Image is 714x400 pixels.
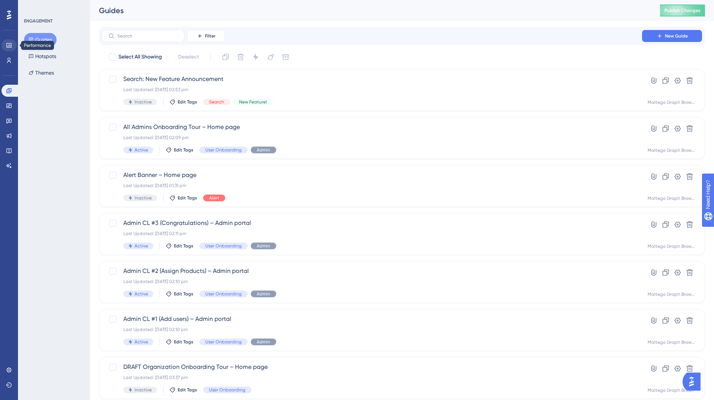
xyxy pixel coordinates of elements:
[171,50,206,64] button: Deselect
[209,195,219,201] span: Alert
[648,147,696,153] div: Maltego Graph Browser
[178,195,197,201] span: Edit Tags
[205,339,242,345] span: User Onboarding
[123,267,621,276] span: Admin CL #2 (Assign Products) – Admin portal
[166,291,193,297] button: Edit Tags
[123,327,621,333] div: Last Updated: [DATE] 02:10 pm
[174,147,193,153] span: Edit Tags
[24,33,57,46] button: Guides
[648,243,696,249] div: Maltego Graph Browser
[665,33,688,39] span: New Guide
[648,291,696,297] div: Maltego Graph Browser
[209,387,245,393] span: User Onboarding
[169,99,197,105] button: Edit Tags
[123,171,621,180] span: Alert Banner – Home page
[123,363,621,372] span: DRAFT Organization Onboarding Tour – Home page
[239,99,267,105] span: New Feature!
[209,99,224,105] span: Search
[648,339,696,345] div: Maltego Graph Browser
[24,49,61,63] button: Hotspots
[205,147,242,153] span: User Onboarding
[174,291,193,297] span: Edit Tags
[648,99,696,105] div: Maltego Graph Browser
[642,30,702,42] button: New Guide
[135,147,148,153] span: Active
[123,123,621,132] span: All Admins Onboarding Tour – Home page
[257,147,270,153] span: Admin
[257,243,270,249] span: Admin
[123,183,621,189] div: Last Updated: [DATE] 01:31 pm
[18,2,47,11] span: Need Help?
[257,339,270,345] span: Admin
[166,339,193,345] button: Edit Tags
[123,279,621,285] div: Last Updated: [DATE] 02:10 pm
[123,87,621,93] div: Last Updated: [DATE] 02:53 pm
[123,315,621,324] span: Admin CL #1 (Add users) – Admin portal
[24,18,52,24] div: ENGAGEMENT
[135,387,152,393] span: Inactive
[174,243,193,249] span: Edit Tags
[178,99,197,105] span: Edit Tags
[117,33,178,39] input: Search
[187,30,225,42] button: Filter
[205,291,242,297] span: User Onboarding
[257,291,270,297] span: Admin
[135,99,152,105] span: Inactive
[205,33,216,39] span: Filter
[166,243,193,249] button: Edit Tags
[660,4,705,16] button: Publish Changes
[123,231,621,237] div: Last Updated: [DATE] 02:11 pm
[135,243,148,249] span: Active
[648,387,696,393] div: Maltego Graph Browser
[123,375,621,381] div: Last Updated: [DATE] 03:37 pm
[135,339,148,345] span: Active
[178,52,199,61] span: Deselect
[135,291,148,297] span: Active
[178,387,197,393] span: Edit Tags
[169,387,197,393] button: Edit Tags
[174,339,193,345] span: Edit Tags
[123,219,621,228] span: Admin CL #3 (Congratulations) – Admin portal
[118,52,162,61] span: Select All Showing
[99,5,641,16] div: Guides
[665,7,701,13] span: Publish Changes
[648,195,696,201] div: Maltego Graph Browser
[24,66,58,79] button: Themes
[205,243,242,249] span: User Onboarding
[123,135,621,141] div: Last Updated: [DATE] 02:09 pm
[166,147,193,153] button: Edit Tags
[683,370,705,393] iframe: UserGuiding AI Assistant Launcher
[135,195,152,201] span: Inactive
[169,195,197,201] button: Edit Tags
[123,75,621,84] span: Search: New Feature Announcement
